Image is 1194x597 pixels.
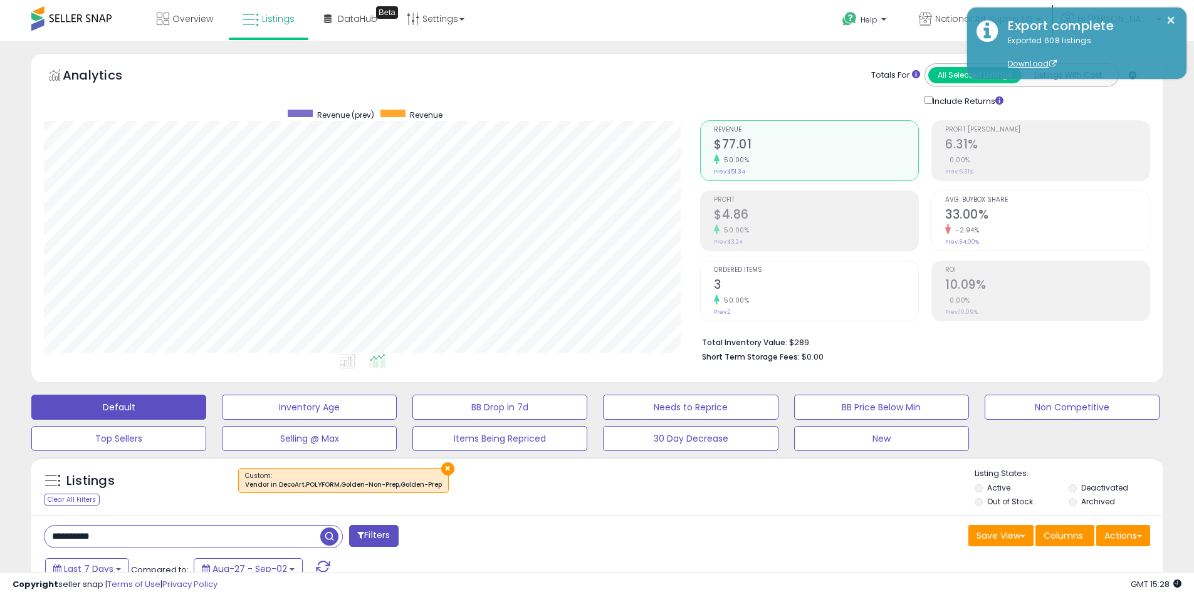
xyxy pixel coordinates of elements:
[245,480,442,489] div: Vendor in DecoArt,POLYFORM,Golden-Non-Prep,Golden-Prep
[44,494,100,506] div: Clear All Filters
[603,426,778,451] button: 30 Day Decrease
[987,496,1033,507] label: Out of Stock
[945,155,970,165] small: 0.00%
[13,578,58,590] strong: Copyright
[63,66,147,87] h5: Analytics
[915,93,1019,108] div: Include Returns
[1044,529,1083,542] span: Columns
[975,468,1163,480] p: Listing States:
[714,308,731,316] small: Prev: 2
[603,395,778,420] button: Needs to Reprice
[794,426,969,451] button: New
[376,6,398,19] div: Tooltip anchor
[998,17,1177,35] div: Export complete
[720,226,749,235] small: 50.00%
[968,525,1034,546] button: Save View
[945,267,1149,274] span: ROI
[945,238,979,246] small: Prev: 34.00%
[714,238,743,246] small: Prev: $3.24
[832,2,899,41] a: Help
[714,127,918,133] span: Revenue
[212,563,287,575] span: Aug-27 - Sep-02
[945,168,973,175] small: Prev: 6.31%
[64,563,113,575] span: Last 7 Days
[945,296,970,305] small: 0.00%
[66,472,115,490] h5: Listings
[31,395,206,420] button: Default
[1081,496,1115,507] label: Archived
[13,579,217,591] div: seller snap | |
[1008,58,1057,69] a: Download
[1035,525,1094,546] button: Columns
[945,278,1149,294] h2: 10.09%
[985,395,1160,420] button: Non Competitive
[1081,482,1128,493] label: Deactivated
[714,207,918,224] h2: $4.86
[317,110,374,120] span: Revenue (prev)
[172,13,213,25] span: Overview
[31,426,206,451] button: Top Sellers
[987,482,1010,493] label: Active
[998,35,1177,70] div: Exported 608 listings.
[945,207,1149,224] h2: 33.00%
[945,308,978,316] small: Prev: 10.09%
[702,351,800,362] b: Short Term Storage Fees:
[951,226,979,235] small: -2.94%
[945,197,1149,204] span: Avg. Buybox Share
[702,337,787,348] b: Total Inventory Value:
[162,578,217,590] a: Privacy Policy
[861,14,877,25] span: Help
[410,110,443,120] span: Revenue
[107,578,160,590] a: Terms of Use
[945,127,1149,133] span: Profit [PERSON_NAME]
[928,67,1022,83] button: All Selected Listings
[714,267,918,274] span: Ordered Items
[412,395,587,420] button: BB Drop in 7d
[935,13,1032,25] span: National Art Supply US
[338,13,377,25] span: DataHub
[441,462,454,475] button: ×
[720,296,749,305] small: 50.00%
[412,426,587,451] button: Items Being Repriced
[349,525,398,547] button: Filters
[714,197,918,204] span: Profit
[194,558,303,579] button: Aug-27 - Sep-02
[1096,525,1150,546] button: Actions
[702,334,1141,349] li: $289
[945,137,1149,154] h2: 6.31%
[262,13,295,25] span: Listings
[1131,578,1181,590] span: 2025-09-11 15:28 GMT
[222,426,397,451] button: Selling @ Max
[222,395,397,420] button: Inventory Age
[714,278,918,294] h2: 3
[131,564,189,576] span: Compared to:
[245,471,442,490] span: Custom:
[714,168,745,175] small: Prev: $51.34
[714,137,918,154] h2: $77.01
[45,558,129,579] button: Last 7 Days
[794,395,969,420] button: BB Price Below Min
[802,351,824,363] span: $0.00
[1166,13,1176,28] button: ×
[842,11,857,27] i: Get Help
[871,70,920,81] div: Totals For
[720,155,749,165] small: 50.00%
